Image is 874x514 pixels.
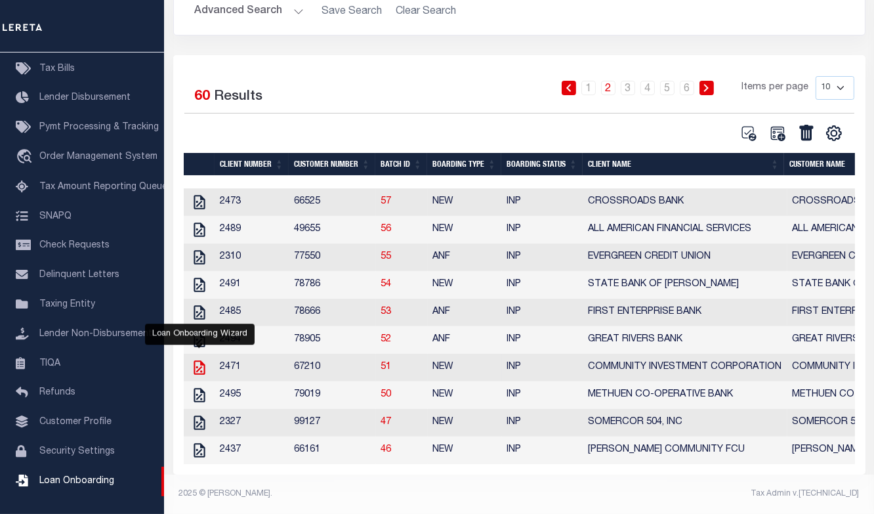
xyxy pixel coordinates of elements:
[215,244,289,271] td: 2310
[289,188,376,216] td: 66525
[583,409,787,437] td: SOMERCOR 504, INC
[583,271,787,299] td: STATE BANK OF [PERSON_NAME]
[375,153,427,175] th: Batch ID: activate to sort column ascending
[145,324,255,345] div: Loan Onboarding Wizard
[428,244,502,271] td: ANF
[215,409,289,437] td: 2327
[583,299,787,326] td: FIRST ENTERPRISE BANK
[428,299,502,326] td: ANF
[601,81,615,95] a: 2
[428,188,502,216] td: NEW
[501,153,583,175] th: Boarding Status: activate to sort column ascending
[381,335,392,344] a: 52
[502,244,583,271] td: INP
[289,326,376,354] td: 78905
[39,64,75,74] span: Tax Bills
[381,445,392,454] a: 46
[39,300,95,309] span: Taxing Entity
[381,280,392,289] a: 54
[39,152,157,161] span: Order Management System
[742,81,809,95] span: Items per page
[381,197,392,206] a: 57
[215,299,289,326] td: 2485
[289,216,376,244] td: 49655
[215,381,289,409] td: 2495
[428,354,502,381] td: NEW
[39,211,72,221] span: SNAPQ
[39,270,119,280] span: Delinquent Letters
[39,418,112,427] span: Customer Profile
[169,488,520,500] div: 2025 © [PERSON_NAME].
[39,388,75,397] span: Refunds
[289,153,375,175] th: Customer Number: activate to sort column ascending
[289,271,376,299] td: 78786
[195,90,211,104] span: 60
[502,354,583,381] td: INP
[583,188,787,216] td: CROSSROADS BANK
[381,252,392,261] a: 55
[215,188,289,216] td: 2473
[621,81,635,95] a: 3
[215,216,289,244] td: 2489
[215,87,263,108] label: Results
[39,93,131,102] span: Lender Disbursement
[289,409,376,437] td: 99127
[428,271,502,299] td: NEW
[502,409,583,437] td: INP
[502,188,583,216] td: INP
[39,477,114,486] span: Loan Onboarding
[428,216,502,244] td: NEW
[583,326,787,354] td: GREAT RIVERS BANK
[381,307,392,316] a: 53
[39,123,159,132] span: Pymt Processing & Tracking
[215,153,289,175] th: Client Number: activate to sort column ascending
[39,330,152,339] span: Lender Non-Disbursement
[39,182,167,192] span: Tax Amount Reporting Queue
[583,354,787,381] td: COMMUNITY INVESTMENT CORPORATION
[640,81,655,95] a: 4
[427,153,501,175] th: Boarding Type: activate to sort column ascending
[215,354,289,381] td: 2471
[39,358,60,368] span: TIQA
[428,381,502,409] td: NEW
[502,216,583,244] td: INP
[428,326,502,354] td: ANF
[583,216,787,244] td: ALL AMERICAN FINANCIAL SERVICES
[215,271,289,299] td: 2491
[502,271,583,299] td: INP
[502,437,583,464] td: INP
[381,362,392,372] a: 51
[680,81,694,95] a: 6
[215,437,289,464] td: 2437
[39,241,110,250] span: Check Requests
[660,81,675,95] a: 5
[289,299,376,326] td: 78666
[529,488,860,500] div: Tax Admin v.[TECHNICAL_ID]
[381,390,392,399] a: 50
[428,437,502,464] td: NEW
[289,381,376,409] td: 79019
[502,326,583,354] td: INP
[381,418,392,427] a: 47
[583,381,787,409] td: METHUEN CO-OPERATIVE BANK
[39,447,115,456] span: Security Settings
[583,437,787,464] td: [PERSON_NAME] COMMUNITY FCU
[381,225,392,234] a: 56
[16,149,37,166] i: travel_explore
[581,81,596,95] a: 1
[289,437,376,464] td: 66161
[502,381,583,409] td: INP
[428,409,502,437] td: NEW
[502,299,583,326] td: INP
[583,153,784,175] th: Client Name: activate to sort column ascending
[289,354,376,381] td: 67210
[583,244,787,271] td: EVERGREEN CREDIT UNION
[289,244,376,271] td: 77550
